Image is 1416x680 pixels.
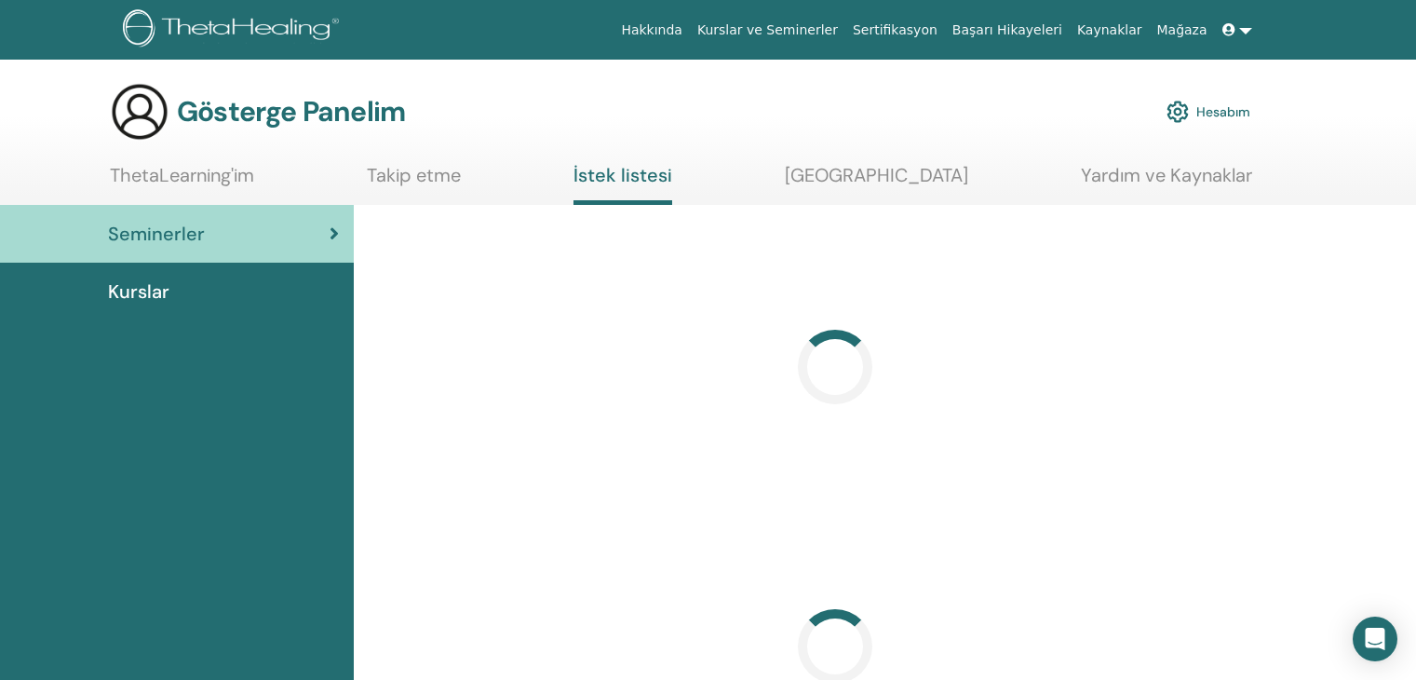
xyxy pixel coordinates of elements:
font: Yardım ve Kaynaklar [1081,163,1252,187]
img: cog.svg [1167,96,1189,128]
font: ThetaLearning'im [110,163,254,187]
font: Kurslar ve Seminerler [697,22,838,37]
a: Kurslar ve Seminerler [690,13,845,48]
font: Hesabım [1196,104,1250,121]
font: Başarı Hikayeleri [952,22,1062,37]
font: İstek listesi [573,163,672,187]
font: Mağaza [1156,22,1207,37]
img: logo.png [123,9,345,51]
a: Kaynaklar [1070,13,1150,48]
font: Hakkında [621,22,682,37]
a: İstek listesi [573,164,672,205]
font: Sertifikasyon [853,22,937,37]
a: ThetaLearning'im [110,164,254,200]
a: Mağaza [1149,13,1214,48]
a: Hakkında [614,13,690,48]
img: generic-user-icon.jpg [110,82,169,142]
a: Yardım ve Kaynaklar [1081,164,1252,200]
a: Başarı Hikayeleri [945,13,1070,48]
div: Open Intercom Messenger [1353,617,1397,661]
font: Gösterge Panelim [177,93,405,129]
font: Seminerler [108,222,205,246]
a: Sertifikasyon [845,13,945,48]
font: [GEOGRAPHIC_DATA] [785,163,968,187]
font: Kurslar [108,279,169,304]
a: [GEOGRAPHIC_DATA] [785,164,968,200]
a: Takip etme [367,164,461,200]
font: Kaynaklar [1077,22,1142,37]
font: Takip etme [367,163,461,187]
a: Hesabım [1167,91,1250,132]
